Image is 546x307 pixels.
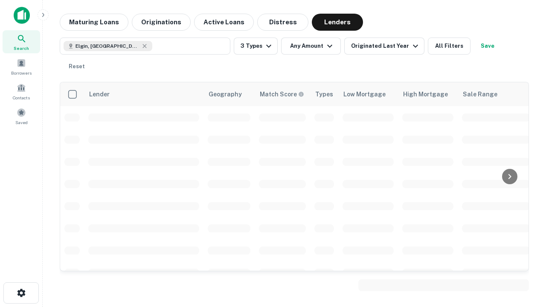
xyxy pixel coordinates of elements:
[351,41,421,51] div: Originated Last Year
[255,82,310,106] th: Capitalize uses an advanced AI algorithm to match your search with the best lender. The match sco...
[84,82,203,106] th: Lender
[194,14,254,31] button: Active Loans
[463,89,497,99] div: Sale Range
[3,104,40,127] a: Saved
[260,90,304,99] div: Capitalize uses an advanced AI algorithm to match your search with the best lender. The match sco...
[428,38,470,55] button: All Filters
[3,30,40,53] a: Search
[89,89,110,99] div: Lender
[281,38,341,55] button: Any Amount
[63,58,90,75] button: Reset
[3,55,40,78] a: Borrowers
[315,89,333,99] div: Types
[234,38,278,55] button: 3 Types
[13,94,30,101] span: Contacts
[344,38,424,55] button: Originated Last Year
[260,90,302,99] h6: Match Score
[310,82,338,106] th: Types
[343,89,386,99] div: Low Mortgage
[14,45,29,52] span: Search
[132,14,191,31] button: Originations
[60,38,230,55] button: Elgin, [GEOGRAPHIC_DATA], [GEOGRAPHIC_DATA]
[474,38,501,55] button: Save your search to get updates of matches that match your search criteria.
[398,82,458,106] th: High Mortgage
[458,82,534,106] th: Sale Range
[15,119,28,126] span: Saved
[76,42,139,50] span: Elgin, [GEOGRAPHIC_DATA], [GEOGRAPHIC_DATA]
[203,82,255,106] th: Geography
[503,211,546,252] iframe: Chat Widget
[11,70,32,76] span: Borrowers
[257,14,308,31] button: Distress
[209,89,242,99] div: Geography
[14,7,30,24] img: capitalize-icon.png
[403,89,448,99] div: High Mortgage
[312,14,363,31] button: Lenders
[338,82,398,106] th: Low Mortgage
[3,80,40,103] a: Contacts
[60,14,128,31] button: Maturing Loans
